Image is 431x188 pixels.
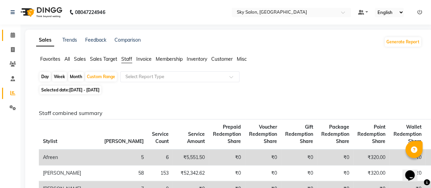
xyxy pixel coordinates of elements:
[69,87,99,92] span: [DATE] - [DATE]
[321,124,349,144] span: Package Redemption Share
[249,124,277,144] span: Voucher Redemption Share
[121,56,132,62] span: Staff
[285,124,313,144] span: Gift Redemption Share
[68,72,84,82] div: Month
[209,165,245,181] td: ₹0
[317,165,353,181] td: ₹0
[85,37,106,43] a: Feedback
[245,165,281,181] td: ₹0
[104,138,144,144] span: [PERSON_NAME]
[173,149,209,165] td: ₹5,551.50
[357,124,385,144] span: Point Redemption Share
[281,165,317,181] td: ₹0
[40,86,101,94] span: Selected date:
[62,37,77,43] a: Trends
[43,138,57,144] span: Stylist
[173,165,209,181] td: ₹52,342.62
[385,37,421,47] button: Generate Report
[389,149,426,165] td: ₹0
[40,56,60,62] span: Favorites
[64,56,70,62] span: All
[389,165,426,181] td: ₹0
[148,149,173,165] td: 6
[245,149,281,165] td: ₹0
[281,149,317,165] td: ₹0
[52,72,67,82] div: Week
[156,56,183,62] span: Membership
[402,161,424,181] iframe: chat widget
[213,124,241,144] span: Prepaid Redemption Share
[75,3,105,22] b: 08047224946
[211,56,233,62] span: Customer
[353,149,389,165] td: ₹320.00
[40,72,51,82] div: Day
[39,165,100,181] td: [PERSON_NAME]
[114,37,141,43] a: Comparison
[100,149,148,165] td: 5
[237,56,247,62] span: Misc
[17,3,64,22] img: logo
[394,124,421,144] span: Wallet Redemption Share
[353,165,389,181] td: ₹320.00
[148,165,173,181] td: 153
[74,56,86,62] span: Sales
[90,56,117,62] span: Sales Target
[136,56,152,62] span: Invoice
[209,149,245,165] td: ₹0
[317,149,353,165] td: ₹0
[39,110,416,116] h6: Staff combined summary
[85,72,117,82] div: Custom Range
[187,131,205,144] span: Service Amount
[100,165,148,181] td: 58
[39,149,100,165] td: Afreen
[152,131,169,144] span: Service Count
[187,56,207,62] span: Inventory
[36,34,54,46] a: Sales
